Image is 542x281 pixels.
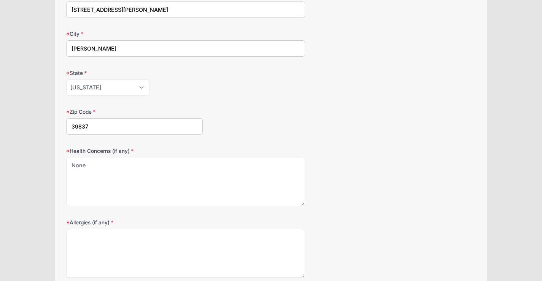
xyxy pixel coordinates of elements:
[66,69,203,77] label: State
[66,147,203,155] label: Health Concerns (if any)
[66,30,203,38] label: City
[66,108,203,116] label: Zip Code
[66,118,203,135] input: xxxxx
[66,219,203,226] label: Allergies (if any)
